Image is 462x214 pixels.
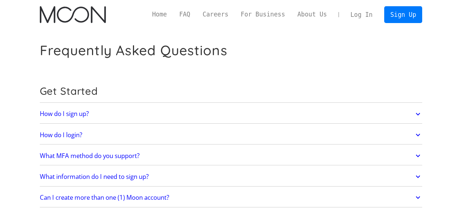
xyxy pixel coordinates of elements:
[40,148,423,164] a: What MFA method do you support?
[40,106,423,122] a: How do I sign up?
[40,152,140,159] h2: What MFA method do you support?
[146,10,173,19] a: Home
[40,85,423,97] h2: Get Started
[40,42,228,59] h1: Frequently Asked Questions
[344,7,379,23] a: Log In
[40,194,169,201] h2: Can I create more than one (1) Moon account?
[40,190,423,205] a: Can I create more than one (1) Moon account?
[40,173,149,180] h2: What information do I need to sign up?
[384,6,422,23] a: Sign Up
[291,10,333,19] a: About Us
[40,110,89,117] h2: How do I sign up?
[196,10,234,19] a: Careers
[173,10,196,19] a: FAQ
[40,127,423,143] a: How do I login?
[40,169,423,184] a: What information do I need to sign up?
[40,6,106,23] img: Moon Logo
[40,131,82,139] h2: How do I login?
[234,10,291,19] a: For Business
